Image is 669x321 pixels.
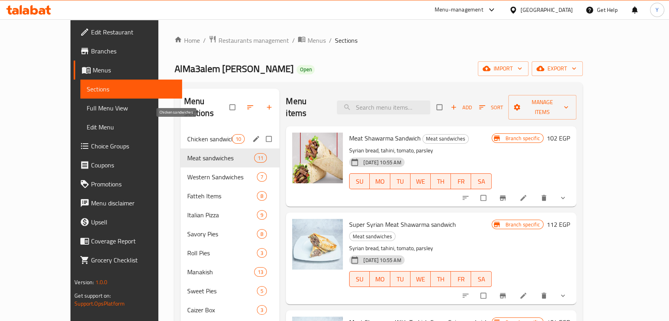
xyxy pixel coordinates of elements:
[353,176,367,187] span: SU
[434,176,448,187] span: TH
[257,191,267,201] div: items
[91,27,176,37] span: Edit Restaurant
[349,243,491,253] p: Syrian bread, tahini, tomato, parsley
[414,274,428,285] span: WE
[218,36,289,45] span: Restaurants management
[93,65,176,75] span: Menus
[457,189,476,207] button: sort-choices
[187,134,232,144] span: Chicken sandwiches
[187,153,254,163] span: Meat sandwiches
[521,6,573,14] div: [GEOGRAPHIC_DATA]
[74,232,182,251] a: Coverage Report
[515,97,570,117] span: Manage items
[174,35,582,46] nav: breadcrumb
[181,224,279,243] div: Savory Pies8
[554,189,573,207] button: show more
[519,292,529,300] a: Edit menu item
[393,274,407,285] span: TU
[187,248,257,258] span: Roll Pies
[535,287,554,304] button: delete
[74,61,182,80] a: Menus
[479,103,503,112] span: Sort
[257,306,266,314] span: 3
[257,211,266,219] span: 9
[494,287,513,304] button: Branch-specific-item
[370,173,390,189] button: MO
[476,288,492,303] span: Select to update
[414,176,428,187] span: WE
[74,156,182,175] a: Coupons
[225,100,241,115] span: Select all sections
[554,287,573,304] button: show more
[241,99,260,116] span: Sort sections
[174,60,293,78] span: AlMa3alem [PERSON_NAME]
[532,61,583,76] button: export
[255,154,266,162] span: 11
[87,103,176,113] span: Full Menu View
[254,153,267,163] div: items
[181,262,279,281] div: Manakish13
[187,229,257,239] span: Savory Pies
[349,146,491,156] p: Syrian bread, tahini, tomato, parsley
[74,298,125,309] a: Support.OpsPlatform
[292,36,295,45] li: /
[257,248,267,258] div: items
[255,268,266,276] span: 13
[187,267,254,277] span: Manakish
[484,64,522,74] span: import
[474,274,488,285] span: SA
[449,101,474,114] span: Add item
[232,134,245,144] div: items
[74,23,182,42] a: Edit Restaurant
[656,6,659,14] span: Y
[435,5,483,15] div: Menu-management
[187,191,257,201] span: Fatteh Items
[432,100,449,115] span: Select section
[257,286,267,296] div: items
[187,210,257,220] span: Italian Pizza
[187,305,257,315] span: Caizer Box
[187,286,257,296] span: Sweet Pies
[203,36,205,45] li: /
[286,95,327,119] h2: Menu items
[434,274,448,285] span: TH
[257,305,267,315] div: items
[184,95,230,119] h2: Menu sections
[471,173,491,189] button: SA
[74,194,182,213] a: Menu disclaimer
[91,46,176,56] span: Branches
[559,292,567,300] svg: Show Choices
[257,192,266,200] span: 8
[292,219,343,270] img: Super Syrian Meat Shawarma sandwich
[373,274,387,285] span: MO
[390,173,411,189] button: TU
[296,66,315,73] span: Open
[349,132,421,144] span: Meat Shawarma Sandwich
[251,134,263,144] button: edit
[535,189,554,207] button: delete
[349,173,370,189] button: SU
[474,176,488,187] span: SA
[174,36,200,45] a: Home
[559,194,567,202] svg: Show Choices
[232,135,244,143] span: 10
[411,271,431,287] button: WE
[450,103,472,112] span: Add
[187,172,257,182] span: Western Sandwiches
[209,35,289,46] a: Restaurants management
[181,148,279,167] div: Meat sandwiches11
[370,271,390,287] button: MO
[349,218,456,230] span: Super Syrian Meat Shawarma sandwich
[431,271,451,287] button: TH
[91,236,176,246] span: Coverage Report
[181,186,279,205] div: Fatteh Items8
[257,173,266,181] span: 7
[431,173,451,189] button: TH
[449,101,474,114] button: Add
[181,281,279,300] div: Sweet Pies5
[292,133,343,183] img: Meat Shawarma Sandwich
[257,249,266,257] span: 3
